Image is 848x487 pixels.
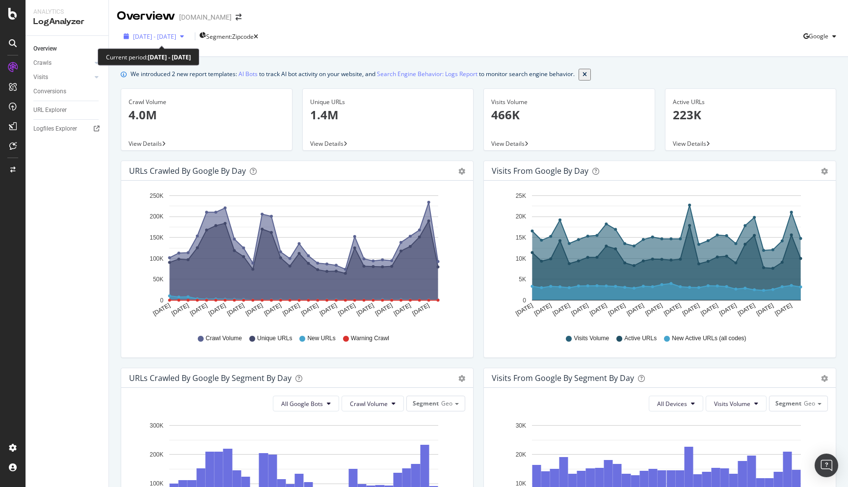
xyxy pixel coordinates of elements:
a: Search Engine Behavior: Logs Report [377,69,477,79]
span: Visits Volume [714,400,750,408]
div: Overview [117,8,175,25]
div: Analytics [33,8,101,16]
text: [DATE] [626,302,645,317]
div: gear [821,168,828,175]
b: [DATE] - [DATE] [148,53,191,61]
text: [DATE] [514,302,534,317]
text: 0 [160,297,163,304]
div: URLs Crawled by Google By Segment By Day [129,373,291,383]
span: Active URLs [624,334,657,343]
span: View Details [491,139,525,148]
text: 0 [523,297,526,304]
div: Crawl Volume [129,98,285,107]
text: [DATE] [189,302,209,317]
span: Segment: Zipcode [206,32,254,41]
text: [DATE] [607,302,627,317]
div: LogAnalyzer [33,16,101,27]
text: [DATE] [681,302,701,317]
div: Crawls [33,58,52,68]
text: 50K [153,276,163,283]
p: 466K [491,107,647,123]
text: [DATE] [570,302,590,317]
text: 10K [516,255,526,262]
text: 15K [516,234,526,241]
text: [DATE] [718,302,738,317]
text: [DATE] [755,302,775,317]
div: info banner [121,69,836,81]
span: Unique URLs [257,334,292,343]
text: [DATE] [552,302,571,317]
text: 20K [516,214,526,220]
div: Current period: [106,53,191,61]
span: Crawl Volume [206,334,242,343]
div: Conversions [33,86,66,97]
text: 200K [150,451,163,458]
text: 200K [150,214,163,220]
text: [DATE] [300,302,319,317]
text: [DATE] [700,302,719,317]
span: New Active URLs (all codes) [672,334,746,343]
div: gear [821,375,828,382]
button: All Google Bots [273,396,339,411]
text: [DATE] [737,302,756,317]
div: URLs Crawled by Google by day [129,166,246,176]
text: [DATE] [226,302,245,317]
text: [DATE] [662,302,682,317]
text: 300K [150,422,163,429]
button: Crawl Volume [342,396,404,411]
span: All Devices [657,400,687,408]
text: [DATE] [170,302,190,317]
text: 150K [150,234,163,241]
div: Visits Volume [491,98,647,107]
div: gear [458,375,465,382]
span: [DATE] - [DATE] [133,32,176,41]
text: 250K [150,192,163,199]
p: 1.4M [310,107,466,123]
span: Geo [441,399,452,407]
button: Google [803,28,840,44]
text: 5K [519,276,526,283]
div: Visits from Google by day [492,166,588,176]
div: URL Explorer [33,105,67,115]
span: New URLs [307,334,335,343]
a: Visits [33,72,92,82]
a: Conversions [33,86,102,97]
span: Visits Volume [574,334,609,343]
text: [DATE] [411,302,431,317]
span: View Details [310,139,344,148]
span: Warning Crawl [351,334,389,343]
svg: A chart. [129,189,465,325]
div: Visits [33,72,48,82]
div: Overview [33,44,57,54]
span: All Google Bots [281,400,323,408]
span: Segment [775,399,801,407]
div: Logfiles Explorer [33,124,77,134]
a: Overview [33,44,102,54]
text: [DATE] [533,302,553,317]
a: URL Explorer [33,105,102,115]
text: [DATE] [281,302,301,317]
div: Visits from Google By Segment By Day [492,373,634,383]
span: Google [809,32,828,40]
text: [DATE] [774,302,794,317]
text: [DATE] [244,302,264,317]
text: [DATE] [374,302,394,317]
text: [DATE] [152,302,171,317]
text: 30K [516,422,526,429]
text: 25K [516,192,526,199]
div: Open Intercom Messenger [815,454,838,477]
button: [DATE] - [DATE] [117,32,191,41]
div: Active URLs [673,98,829,107]
div: Unique URLs [310,98,466,107]
text: [DATE] [393,302,412,317]
div: arrow-right-arrow-left [236,14,241,21]
p: 223K [673,107,829,123]
text: [DATE] [644,302,663,317]
div: [DOMAIN_NAME] [179,12,232,22]
span: View Details [673,139,706,148]
button: Segment:Zipcode [199,28,258,44]
div: We introduced 2 new report templates: to track AI bot activity on your website, and to monitor se... [131,69,575,81]
text: [DATE] [318,302,338,317]
text: 100K [150,255,163,262]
